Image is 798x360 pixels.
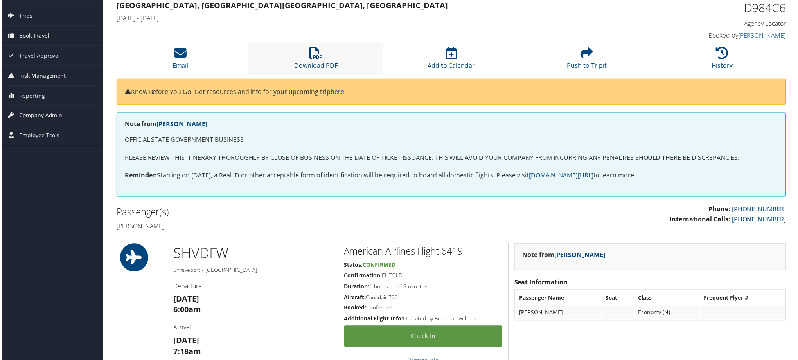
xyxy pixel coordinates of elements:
span: Reporting [18,86,43,106]
span: Company Admin [18,106,61,126]
a: Check-in [344,327,503,348]
strong: International Calls: [671,216,731,224]
strong: Phone: [710,206,731,214]
strong: [DATE] [173,295,198,305]
p: Know Before You Go: Get resources and info for your upcoming trip [124,87,779,98]
span: Risk Management [18,66,65,86]
a: [PERSON_NAME] [555,251,606,260]
a: Push to Tripit [568,51,607,70]
h4: Agency Locator [628,20,787,28]
a: here [330,88,344,96]
td: Economy (N) [635,307,700,321]
strong: Reminder: [124,172,156,180]
div: -- [705,310,782,317]
h2: Passenger(s) [115,206,446,220]
h4: [DATE] - [DATE] [115,14,616,23]
div: -- [606,310,630,317]
p: Starting on [DATE], a Real ID or other acceptable form of identification will be required to boar... [124,171,779,181]
h2: American Airlines Flight 6419 [344,246,503,259]
h4: [PERSON_NAME] [115,223,446,232]
h1: SHV DFW [173,244,332,264]
h5: EHTQLD [344,273,503,280]
h4: Arrival [173,324,332,333]
span: Book Travel [18,26,48,46]
h4: Booked by [628,31,787,40]
h5: Confirmed [344,305,503,313]
h5: 1 hours and 18 minutes [344,284,503,291]
a: [DOMAIN_NAME][URL] [529,172,594,180]
strong: Additional Flight Info: [344,316,403,324]
th: Passenger Name [516,292,602,306]
strong: Seat Information [515,279,568,288]
strong: 6:00am [173,306,200,316]
a: [PHONE_NUMBER] [733,216,787,224]
a: [PHONE_NUMBER] [733,206,787,214]
strong: Status: [344,262,363,270]
strong: Note from [124,120,207,129]
span: Travel Approval [18,46,59,66]
span: Confirmed [363,262,395,270]
h5: Operated by American Airlines [344,316,503,324]
h5: Shreveport / [GEOGRAPHIC_DATA] [173,267,332,275]
span: Trips [18,6,31,26]
strong: Booked: [344,305,366,313]
span: Employee Tools [18,126,58,146]
a: Email [171,51,187,70]
h5: Canadair 700 [344,295,503,302]
a: [PERSON_NAME] [739,31,787,40]
p: PLEASE REVIEW THIS ITINERARY THOROUGHLY BY CLOSE OF BUSINESS ON THE DATE OF TICKET ISSUANCE. THIS... [124,154,779,164]
th: Seat [602,292,634,306]
a: [PERSON_NAME] [156,120,207,129]
a: Add to Calendar [428,51,475,70]
strong: [DATE] [173,336,198,347]
p: OFFICIAL STATE GOVERNMENT BUSINESS [124,136,779,146]
a: Download PDF [294,51,337,70]
strong: 7:18am [173,347,200,358]
td: [PERSON_NAME] [516,307,602,321]
th: Class [635,292,700,306]
strong: Aircraft: [344,295,366,302]
a: History [713,51,734,70]
strong: Note from [523,251,606,260]
strong: Confirmation: [344,273,382,280]
th: Frequent Flyer # [701,292,786,306]
strong: Duration: [344,284,369,291]
h4: Departure [173,283,332,291]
